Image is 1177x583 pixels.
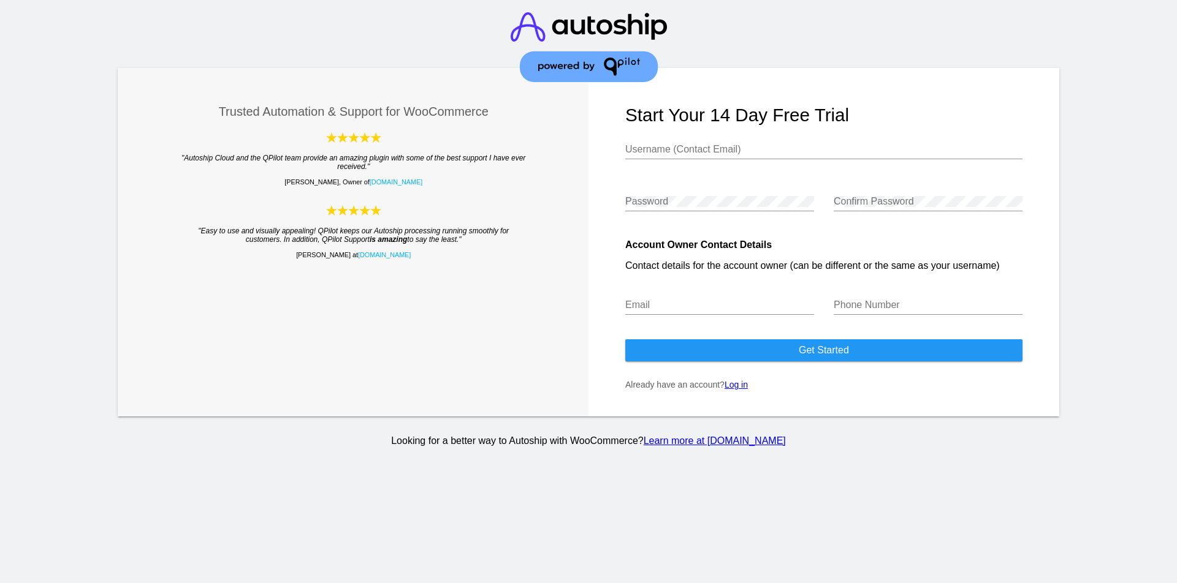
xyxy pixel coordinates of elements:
p: [PERSON_NAME] at [155,251,552,258]
input: Phone Number [834,299,1023,310]
p: Already have an account? [625,380,1023,389]
p: Contact details for the account owner (can be different or the same as your username) [625,260,1023,271]
h3: Trusted Automation & Support for WooCommerce [155,105,552,119]
strong: Account Owner Contact Details [625,239,772,250]
p: Looking for a better way to Autoship with WooCommerce? [116,435,1062,446]
p: [PERSON_NAME], Owner of [155,178,552,186]
blockquote: "Autoship Cloud and the QPilot team provide an amazing plugin with some of the best support I hav... [180,154,528,171]
a: Log in [725,380,748,389]
blockquote: "Easy to use and visually appealing! QPilot keeps our Autoship processing running smoothly for cu... [180,227,528,244]
a: [DOMAIN_NAME] [370,178,422,186]
img: Autoship Cloud powered by QPilot [326,131,381,144]
h1: Start your 14 day free trial [625,105,1023,126]
button: Get started [625,339,1023,361]
img: Autoship Cloud powered by QPilot [326,204,381,217]
a: [DOMAIN_NAME] [358,251,411,258]
a: Learn more at [DOMAIN_NAME] [644,435,786,446]
input: Email [625,299,814,310]
input: Username (Contact Email) [625,144,1023,155]
span: Get started [799,345,849,355]
strong: is amazing [370,235,407,244]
